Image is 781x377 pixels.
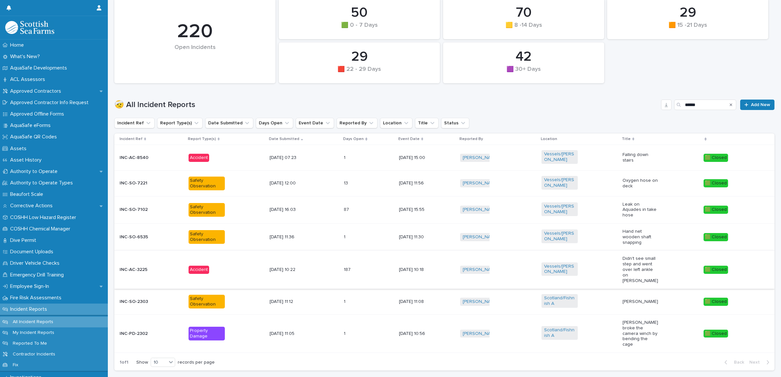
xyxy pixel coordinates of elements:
p: Reported By [459,135,483,143]
p: Days Open [343,135,364,143]
a: Vessels/[PERSON_NAME] [544,204,575,215]
div: 🟩 Closed [704,233,728,241]
p: Corrective Actions [8,203,58,209]
p: 13 [344,179,349,186]
p: [DATE] 07:23 [270,155,306,161]
button: Location [380,118,412,128]
a: [PERSON_NAME] [463,267,498,273]
span: Back [730,360,744,365]
tr: INC-AC-8540Accident[DATE] 07:2311 [DATE] 15:00[PERSON_NAME] Vessels/[PERSON_NAME] Falling down st... [114,145,774,171]
div: 🟪 30+ Days [454,66,593,80]
div: 🟩 Closed [704,266,728,274]
p: Emergency Drill Training [8,272,69,278]
div: 🟩 Closed [704,154,728,162]
p: Asset History [8,157,47,163]
div: 🟩 Closed [704,206,728,214]
div: Accident [189,154,209,162]
div: 🟧 15 -21 Days [618,22,757,36]
p: Driver Vehicle Checks [8,260,65,266]
p: Event Date [398,135,420,143]
button: Status [441,118,469,128]
div: 🟩 Closed [704,330,728,338]
a: [PERSON_NAME] [463,234,498,240]
input: Search [674,100,736,110]
p: Employee Sign-In [8,283,54,290]
button: Event Date [296,118,334,128]
button: Back [719,359,747,365]
p: Authority to Operate Types [8,180,78,186]
tr: INC-SO-6535Safety Observation[DATE] 11:3611 [DATE] 11:30[PERSON_NAME] Vessels/[PERSON_NAME] Hand ... [114,223,774,250]
p: AquaSafe Developments [8,65,72,71]
a: Add New [740,100,774,110]
p: Report Type(s) [188,135,216,143]
tr: INC-AC-3225Accident[DATE] 10:22187187 [DATE] 10:18[PERSON_NAME] Vessels/[PERSON_NAME] Didn't see ... [114,251,774,289]
p: 1 [344,298,347,305]
p: Incident Ref [120,135,142,143]
div: 🟩 Closed [704,179,728,187]
p: What's New? [8,54,45,60]
p: Incident Reports [8,306,52,312]
a: [PERSON_NAME] [463,299,498,305]
p: [DATE] 10:56 [399,331,435,337]
p: 1 [344,154,347,161]
p: Hand net wooden shaft snapping [623,229,659,245]
a: Scotland/Fishnish A [544,327,575,338]
button: Date Submitted [205,118,253,128]
a: Vessels/[PERSON_NAME] [544,231,575,242]
img: bPIBxiqnSb2ggTQWdOVV [5,21,54,34]
span: Next [749,360,764,365]
p: [PERSON_NAME] broke the camera winch by bending the cage [623,320,659,347]
p: Oxygen hose on deck [623,178,659,189]
a: Vessels/[PERSON_NAME] [544,177,575,188]
p: Approved Contractors [8,88,66,94]
p: INC-SO-7102 [120,207,156,212]
p: 1 [344,233,347,240]
p: records per page [178,360,215,365]
p: [DATE] 11:05 [270,331,306,337]
p: [DATE] 15:00 [399,155,435,161]
p: INC-SO-7221 [120,181,156,186]
p: Reported To Me [8,341,52,346]
p: COSHH Low Hazard Register [8,214,81,221]
p: INC-PD-2302 [120,331,156,337]
p: Authority to Operate [8,168,63,175]
p: Fix [8,362,24,368]
p: Approved Contractor Info Request [8,100,94,106]
p: All Incident Reports [8,319,58,325]
a: [PERSON_NAME] [463,207,498,212]
p: Approved Offline Forms [8,111,69,117]
p: [DATE] 11:08 [399,299,435,305]
div: 70 [454,5,593,21]
p: 1 [344,330,347,337]
p: Location [541,135,557,143]
p: Home [8,42,29,48]
button: Reported By [337,118,377,128]
p: Beaufort Scale [8,191,48,197]
div: Safety Observation [189,295,225,308]
p: Assets [8,146,32,152]
div: Property Damage [189,327,225,340]
p: Fire Risk Assessments [8,295,67,301]
a: Vessels/[PERSON_NAME] [544,264,575,275]
button: Report Type(s) [157,118,203,128]
p: [PERSON_NAME] [623,299,659,305]
p: My Incident Reports [8,330,59,336]
div: Accident [189,266,209,274]
a: [PERSON_NAME] [463,331,498,337]
p: 1 of 1 [114,354,134,370]
div: 🟥 22 - 29 Days [290,66,429,80]
span: Add New [751,102,770,107]
p: [DATE] 11:56 [399,181,435,186]
p: AquaSafe QR Codes [8,134,62,140]
tr: INC-SO-2303Safety Observation[DATE] 11:1211 [DATE] 11:08[PERSON_NAME] Scotland/Fishnish A [PERSON... [114,289,774,315]
p: Leak on Aquades in take hose [623,202,659,218]
p: [DATE] 10:18 [399,267,435,273]
div: Safety Observation [189,230,225,244]
p: Title [622,135,631,143]
p: Dive Permit [8,237,42,243]
div: 220 [125,20,264,43]
div: Safety Observation [189,203,225,217]
tr: INC-PD-2302Property Damage[DATE] 11:0511 [DATE] 10:56[PERSON_NAME] Scotland/Fishnish A [PERSON_NA... [114,314,774,353]
p: Didn't see small step and went over left ankle on [PERSON_NAME] [623,256,659,283]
